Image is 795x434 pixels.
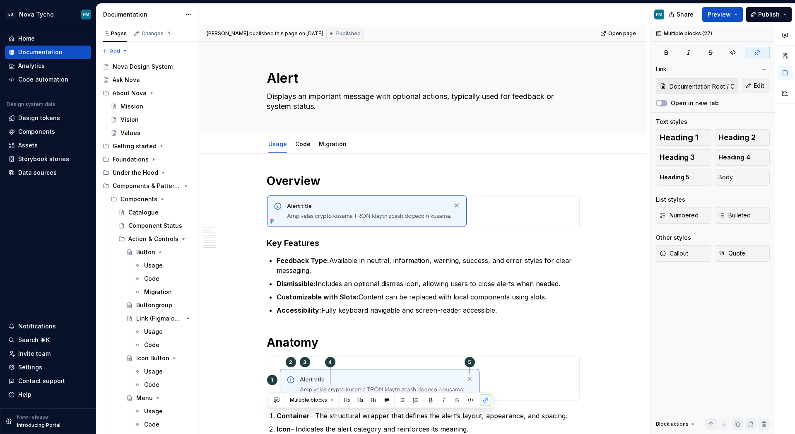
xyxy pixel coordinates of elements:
div: Code automation [18,75,68,84]
div: Notifications [18,322,56,330]
div: Foundations [99,153,196,166]
div: Components & Patterns [99,179,196,193]
a: Mission [107,100,196,113]
label: Open in new tab [671,99,719,107]
button: Body [715,169,770,186]
div: EG [6,10,16,19]
a: Button [123,246,196,259]
div: Migration [316,135,350,152]
button: Share [665,7,699,22]
div: Mission [120,102,143,111]
a: Migration [319,140,347,147]
button: Callout [656,245,711,262]
a: Usage [268,140,287,147]
div: Documentation [103,10,181,19]
a: Nova Design System [99,60,196,73]
div: Settings [18,363,42,371]
a: Usage [131,325,196,338]
h3: Key Features [267,237,580,249]
span: Quote [718,249,745,258]
div: Foundations [113,155,149,164]
span: Heading 1 [660,133,699,142]
div: Assets [18,141,38,149]
div: Components [107,193,196,206]
button: Contact support [5,374,91,388]
strong: Dismissible: [277,280,316,288]
div: Storybook stories [18,155,69,163]
strong: Accessibility: [277,306,321,314]
div: Changes [142,30,172,37]
span: Heading 4 [718,153,750,162]
span: 1 [165,30,172,37]
div: Pages [103,30,127,37]
span: Published [336,30,361,37]
a: Design tokens [5,111,91,125]
div: Action & Controls [115,232,196,246]
button: Edit [742,78,770,93]
div: Getting started [99,140,196,153]
div: Components & Patterns [113,182,181,190]
a: Migration [131,285,196,299]
div: Design system data [7,101,55,108]
div: Usage [144,261,163,270]
a: Assets [5,139,91,152]
button: Help [5,388,91,401]
div: Vision [120,116,139,124]
p: – Indicates the alert category and reinforces its meaning. [277,424,580,434]
div: Invite team [18,350,51,358]
a: Code [295,140,311,147]
a: Storybook stories [5,152,91,166]
p: Includes an optional dismiss icon, allowing users to close alerts when needed. [277,279,580,289]
div: Buttongroup [136,301,172,309]
div: Code [144,420,159,429]
a: Ask Nova [99,73,196,87]
button: Heading 1 [656,129,711,146]
a: Usage [131,365,196,378]
button: Multiple blocks [286,394,337,406]
a: Usage [131,405,196,418]
div: Values [120,129,140,137]
button: Add [99,45,130,57]
span: Open page [608,30,636,37]
div: Menu [136,394,153,402]
div: Usage [265,135,290,152]
button: EGNova TychoFM [2,5,94,23]
a: Open page [598,28,640,39]
a: Invite team [5,347,91,360]
button: Heading 2 [715,129,770,146]
div: Home [18,34,35,43]
div: Link (Figma only) [136,314,183,323]
div: Usage [144,407,163,415]
div: Catalogue [128,208,159,217]
a: Icon Button [123,352,196,365]
div: Ask Nova [113,76,140,84]
button: Heading 4 [715,149,770,166]
a: Vision [107,113,196,126]
span: Numbered [660,211,699,219]
div: FM [656,11,662,18]
div: Under the Hood [113,169,158,177]
span: Bulleted [718,211,751,219]
p: Introducing Portal [17,422,60,429]
div: Code [144,275,159,283]
strong: Feedback Type: [277,256,329,265]
div: Documentation [18,48,63,56]
a: Link (Figma only) [123,312,196,325]
span: Heading 2 [718,133,756,142]
h1: Overview [267,174,580,188]
p: New release! [17,414,50,420]
img: dc53b283-d46f-460e-bd85-691355233ca5.png [267,357,536,400]
button: Publish [746,7,792,22]
span: Share [677,10,694,19]
div: Migration [144,288,172,296]
button: Search ⌘K [5,333,91,347]
span: [PERSON_NAME] [207,30,248,37]
img: 5dbbc13d-ccdf-496e-94bb-9d7f3f604113.png [267,195,536,227]
a: Code automation [5,73,91,86]
a: Usage [131,259,196,272]
textarea: Alert [265,68,578,88]
div: Analytics [18,62,45,70]
div: Help [18,391,31,399]
span: Heading 3 [660,153,695,162]
div: Search ⌘K [18,336,50,344]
